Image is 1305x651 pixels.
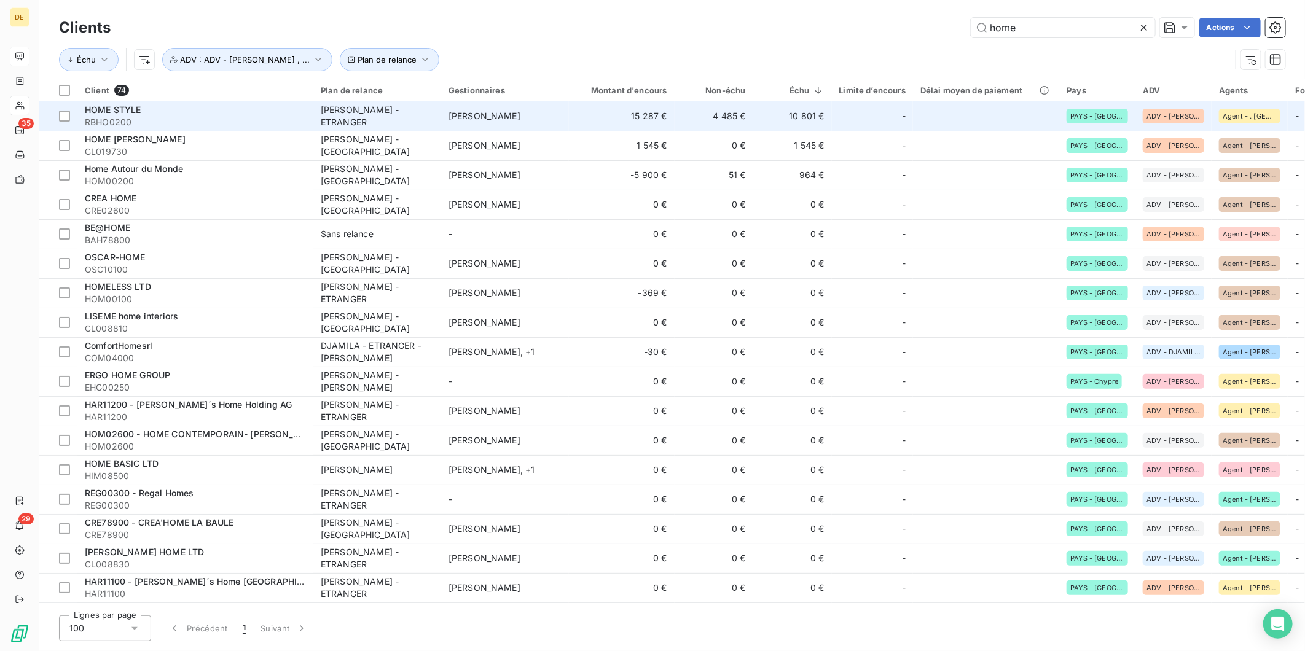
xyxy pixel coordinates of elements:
[1070,142,1124,149] span: PAYS - [GEOGRAPHIC_DATA]
[1143,85,1204,95] div: ADV
[235,615,253,641] button: 1
[85,429,322,439] span: HOM02600 - HOME CONTEMPORAIN- [PERSON_NAME]
[1295,376,1299,386] span: -
[321,85,434,95] div: Plan de relance
[1146,112,1201,120] span: ADV - [PERSON_NAME]
[10,624,29,644] img: Logo LeanPay
[358,55,417,64] span: Plan de relance
[1219,85,1280,95] div: Agents
[902,552,906,564] span: -
[1146,289,1201,297] span: ADV - [PERSON_NAME]
[253,615,315,641] button: Suivant
[449,258,520,268] span: [PERSON_NAME]
[340,48,439,71] button: Plan de relance
[1146,142,1201,149] span: ADV - [PERSON_NAME]
[675,396,753,426] td: 0 €
[1295,317,1299,327] span: -
[569,131,675,160] td: 1 545 €
[675,101,753,131] td: 4 485 €
[10,7,29,27] div: DE
[1295,582,1299,593] span: -
[675,544,753,573] td: 0 €
[85,263,306,276] span: OSC10100
[1295,464,1299,475] span: -
[902,346,906,358] span: -
[1223,407,1277,415] span: Agent - [PERSON_NAME]
[85,134,186,144] span: HOME [PERSON_NAME]
[1223,289,1277,297] span: Agent - [PERSON_NAME]
[449,464,562,476] div: [PERSON_NAME] , + 1
[569,367,675,396] td: 0 €
[1223,171,1277,179] span: Agent - [PERSON_NAME]
[162,48,332,71] button: ADV : ADV - [PERSON_NAME] , ...
[449,376,452,386] span: -
[1146,496,1201,503] span: ADV - [PERSON_NAME]
[85,340,152,351] span: ComfortHomesrl
[321,163,434,187] div: [PERSON_NAME] - [GEOGRAPHIC_DATA]
[321,192,434,217] div: [PERSON_NAME] - [GEOGRAPHIC_DATA]
[449,435,520,445] span: [PERSON_NAME]
[675,337,753,367] td: 0 €
[85,470,306,482] span: HIM08500
[675,190,753,219] td: 0 €
[1070,496,1124,503] span: PAYS - [GEOGRAPHIC_DATA]
[321,133,434,158] div: [PERSON_NAME] - [GEOGRAPHIC_DATA]
[1223,260,1277,267] span: Agent - [PERSON_NAME]
[321,281,434,305] div: [PERSON_NAME] - ETRANGER
[449,287,520,298] span: [PERSON_NAME]
[569,396,675,426] td: 0 €
[753,602,832,632] td: 0 €
[753,337,832,367] td: 0 €
[576,85,667,95] div: Montant d'encours
[321,575,434,600] div: [PERSON_NAME] - ETRANGER
[1295,405,1299,416] span: -
[839,85,906,95] div: Limite d’encours
[675,485,753,514] td: 0 €
[1295,258,1299,268] span: -
[753,367,832,396] td: 0 €
[1070,466,1124,474] span: PAYS - [GEOGRAPHIC_DATA]
[675,249,753,278] td: 0 €
[1146,407,1201,415] span: ADV - [PERSON_NAME]
[85,146,306,158] span: CL019730
[753,455,832,485] td: 0 €
[321,369,434,394] div: [PERSON_NAME] - [PERSON_NAME]
[569,573,675,602] td: 0 €
[1295,199,1299,209] span: -
[85,547,204,557] span: [PERSON_NAME] HOME LTD
[675,278,753,308] td: 0 €
[321,228,374,240] div: Sans relance
[1223,437,1277,444] span: Agent - [PERSON_NAME]
[1070,260,1124,267] span: PAYS - [GEOGRAPHIC_DATA]
[449,523,520,534] span: [PERSON_NAME]
[753,396,832,426] td: 0 €
[971,18,1155,37] input: Rechercher
[321,605,434,630] div: [PERSON_NAME] - ETRANGER
[449,553,520,563] span: [PERSON_NAME]
[569,249,675,278] td: 0 €
[59,48,119,71] button: Échu
[1295,494,1299,504] span: -
[85,558,306,571] span: CL008830
[1223,496,1277,503] span: Agent - [PERSON_NAME]
[85,322,306,335] span: CL008810
[569,514,675,544] td: 0 €
[449,346,562,358] div: [PERSON_NAME] , + 1
[1263,609,1293,639] div: Open Intercom Messenger
[675,573,753,602] td: 0 €
[753,544,832,573] td: 0 €
[85,458,159,469] span: HOME BASIC LTD
[902,375,906,388] span: -
[675,160,753,190] td: 51 €
[321,546,434,571] div: [PERSON_NAME] - ETRANGER
[1199,18,1261,37] button: Actions
[675,131,753,160] td: 0 €
[18,513,34,524] span: 29
[1146,171,1201,179] span: ADV - [PERSON_NAME]
[1223,555,1277,562] span: Agent - [PERSON_NAME]
[569,455,675,485] td: 0 €
[1295,523,1299,534] span: -
[449,140,520,150] span: [PERSON_NAME]
[1146,525,1201,532] span: ADV - [PERSON_NAME]
[85,104,141,115] span: HOME STYLE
